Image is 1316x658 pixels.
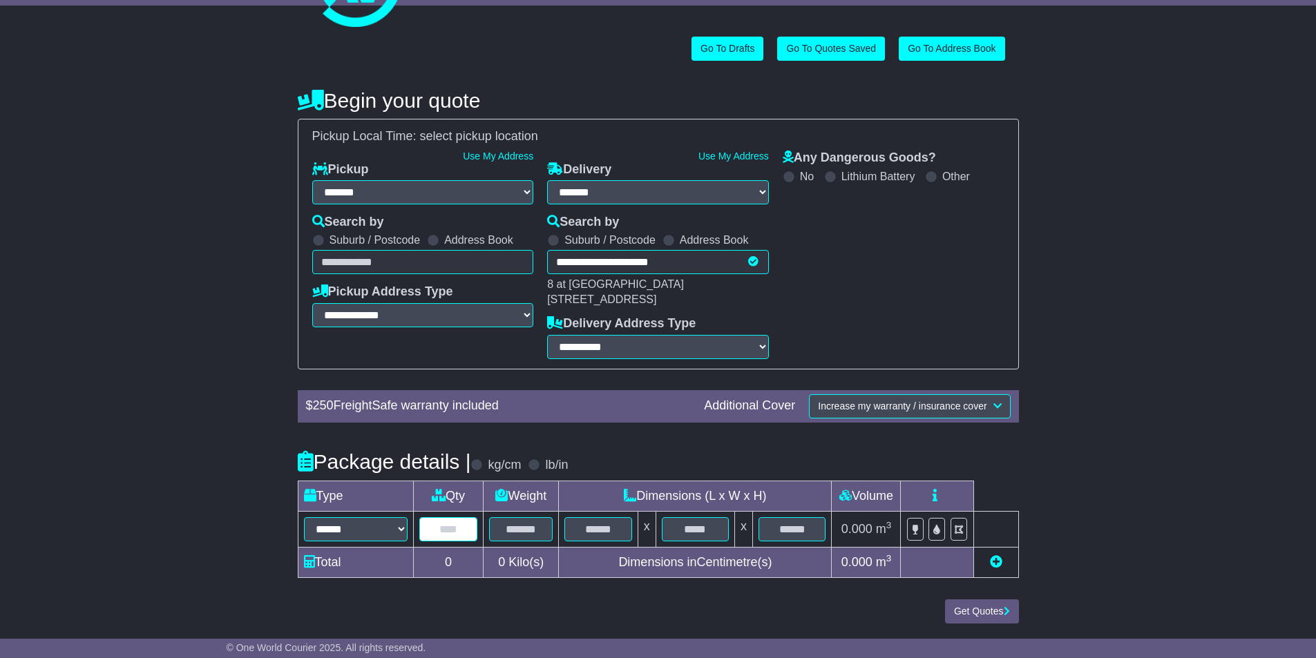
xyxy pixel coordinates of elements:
td: Qty [413,481,484,511]
span: 0.000 [841,522,872,536]
label: Suburb / Postcode [330,233,421,246]
button: Get Quotes [945,599,1019,623]
button: Increase my warranty / insurance cover [809,394,1010,418]
td: x [638,511,656,547]
span: 8 at [GEOGRAPHIC_DATA] [547,278,684,290]
sup: 3 [886,553,892,563]
label: lb/in [545,458,568,473]
label: Pickup [312,162,369,177]
div: $ FreightSafe warranty included [299,398,698,414]
span: [STREET_ADDRESS] [547,293,656,305]
h4: Package details | [298,450,471,473]
h4: Begin your quote [298,89,1019,112]
a: Add new item [990,555,1002,569]
a: Use My Address [698,151,769,162]
span: m [876,555,892,569]
td: 0 [413,547,484,577]
label: Other [942,170,970,183]
label: Lithium Battery [841,170,915,183]
label: Delivery Address Type [547,316,696,331]
td: Dimensions (L x W x H) [559,481,832,511]
span: 0 [498,555,505,569]
a: Go To Address Book [899,37,1004,61]
label: Search by [547,215,619,230]
a: Go To Quotes Saved [777,37,885,61]
span: 0.000 [841,555,872,569]
td: Volume [832,481,901,511]
span: © One World Courier 2025. All rights reserved. [227,642,426,653]
label: Search by [312,215,384,230]
td: Dimensions in Centimetre(s) [559,547,832,577]
span: 250 [313,398,334,412]
label: Any Dangerous Goods? [783,151,936,166]
span: Increase my warranty / insurance cover [818,400,986,412]
div: Additional Cover [697,398,802,414]
label: Address Book [444,233,513,246]
label: Pickup Address Type [312,284,453,300]
label: Suburb / Postcode [564,233,656,246]
label: Delivery [547,162,611,177]
a: Go To Drafts [692,37,763,61]
td: Kilo(s) [484,547,559,577]
a: Use My Address [463,151,533,162]
label: kg/cm [488,458,521,473]
span: select pickup location [420,129,538,143]
span: m [876,522,892,536]
sup: 3 [886,520,892,530]
label: No [800,170,814,183]
label: Address Book [680,233,749,246]
div: Pickup Local Time: [305,129,1011,144]
td: Type [298,481,413,511]
td: x [735,511,753,547]
td: Total [298,547,413,577]
td: Weight [484,481,559,511]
